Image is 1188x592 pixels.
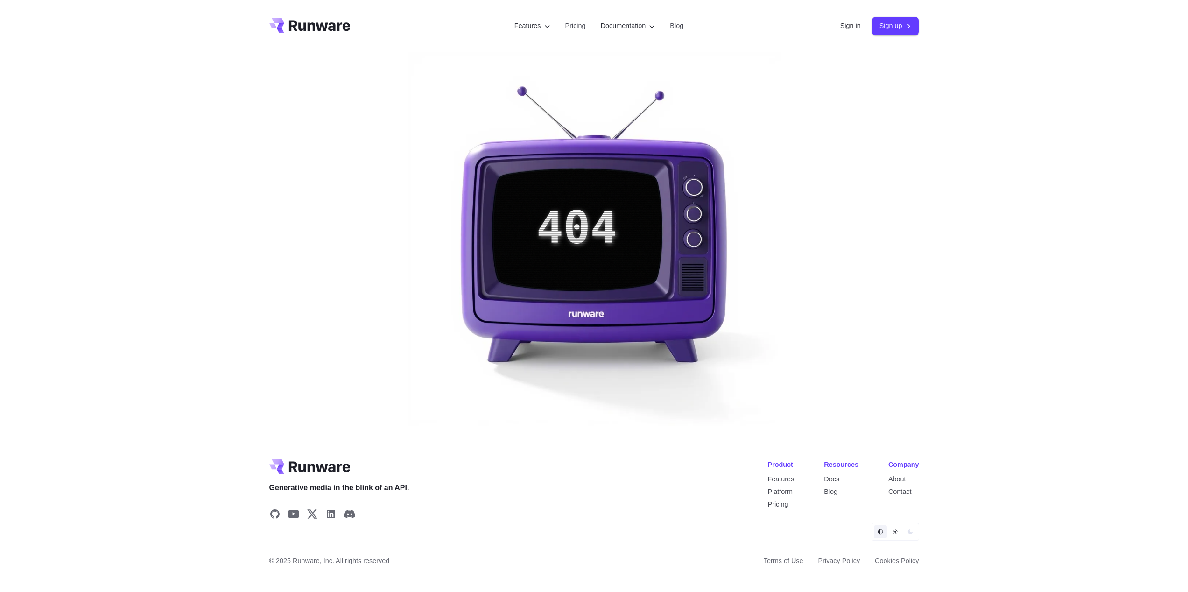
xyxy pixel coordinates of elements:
[768,475,794,483] a: Features
[904,525,917,538] button: Dark
[269,556,390,566] span: © 2025 Runware, Inc. All rights reserved
[670,21,683,31] a: Blog
[514,21,550,31] label: Features
[768,459,794,470] div: Product
[888,459,919,470] div: Company
[565,21,586,31] a: Pricing
[344,508,355,523] a: Share on Discord
[888,488,912,495] a: Contact
[601,21,655,31] label: Documentation
[269,482,409,494] span: Generative media in the blink of an API.
[818,556,860,566] a: Privacy Policy
[888,475,906,483] a: About
[872,17,919,35] a: Sign up
[824,488,837,495] a: Blog
[764,556,803,566] a: Terms of Use
[325,508,337,523] a: Share on LinkedIn
[889,525,902,538] button: Light
[768,500,788,508] a: Pricing
[269,18,351,33] a: Go to /
[875,556,919,566] a: Cookies Policy
[872,523,919,541] ul: Theme selector
[408,52,781,426] img: Purple 3d television
[307,508,318,523] a: Share on X
[269,508,281,523] a: Share on GitHub
[288,508,299,523] a: Share on YouTube
[269,459,351,474] a: Go to /
[824,459,858,470] div: Resources
[768,488,793,495] a: Platform
[840,21,861,31] a: Sign in
[824,475,839,483] a: Docs
[874,525,887,538] button: Default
